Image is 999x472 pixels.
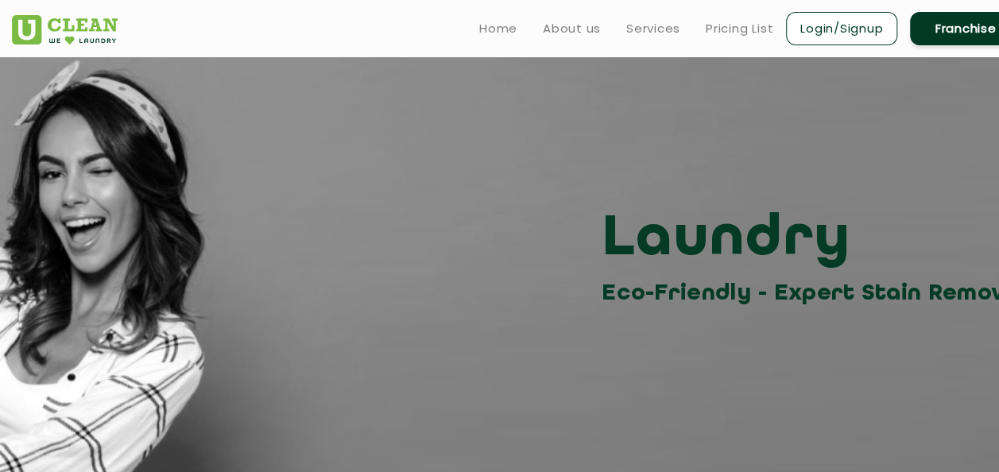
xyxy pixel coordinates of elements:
[786,12,897,45] a: Login/Signup
[543,19,601,38] a: About us
[12,15,118,44] img: UClean Laundry and Dry Cleaning
[626,19,680,38] a: Services
[706,19,773,38] a: Pricing List
[479,19,517,38] a: Home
